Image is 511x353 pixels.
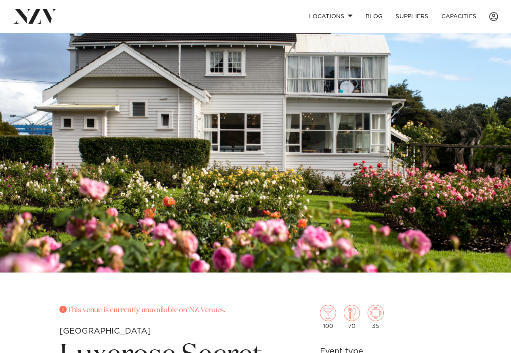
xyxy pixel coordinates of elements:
div: 70 [344,305,360,329]
a: Locations [303,8,359,25]
a: BLOG [359,8,389,25]
div: 100 [320,305,336,329]
p: This venue is currently unavailable on NZ Venues. [59,305,263,316]
img: cocktail.png [320,305,336,321]
a: Capacities [435,8,483,25]
img: meeting.png [368,305,384,321]
img: dining.png [344,305,360,321]
img: nzv-logo.png [13,9,57,23]
a: SUPPLIERS [389,8,435,25]
div: 35 [368,305,384,329]
small: [GEOGRAPHIC_DATA] [59,327,151,335]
